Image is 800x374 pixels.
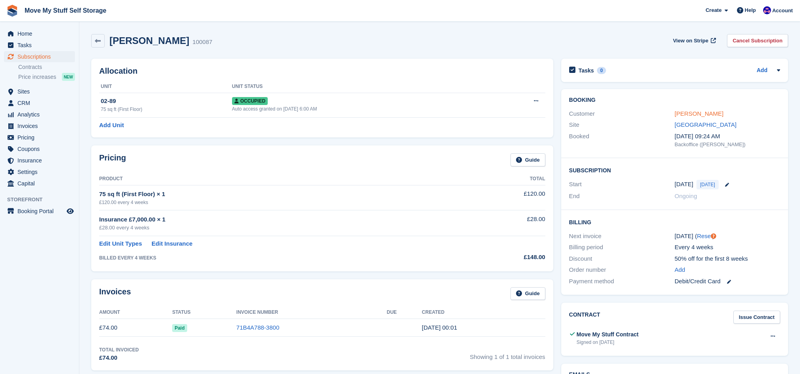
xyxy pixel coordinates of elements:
span: Price increases [18,73,56,81]
th: Product [99,173,462,185]
div: End [569,192,675,201]
a: Reset [697,233,712,239]
img: Jade Whetnall [763,6,771,14]
a: menu [4,206,75,217]
h2: Allocation [99,67,545,76]
a: Guide [510,287,545,300]
div: Total Invoiced [99,346,139,353]
h2: Subscription [569,166,780,174]
div: Insurance £7,000.00 × 1 [99,215,462,224]
a: menu [4,155,75,166]
a: View on Stripe [670,34,718,47]
a: Cancel Subscription [727,34,788,47]
a: Add Unit [99,121,124,130]
a: Contracts [18,63,75,71]
th: Status [172,306,236,319]
th: Unit [99,80,232,93]
div: £74.00 [99,353,139,363]
div: £120.00 every 4 weeks [99,199,462,206]
a: menu [4,143,75,155]
a: [GEOGRAPHIC_DATA] [675,121,737,128]
a: Move My Stuff Self Storage [21,4,109,17]
div: Tooltip anchor [710,233,717,240]
span: Invoices [17,120,65,132]
a: Guide [510,153,545,166]
a: menu [4,40,75,51]
a: 71B4A788-3800 [236,324,279,331]
div: Site [569,120,675,130]
span: [DATE] [696,180,719,189]
span: Subscriptions [17,51,65,62]
th: Unit Status [232,80,494,93]
a: menu [4,28,75,39]
div: Customer [569,109,675,118]
span: Occupied [232,97,268,105]
div: 50% off for the first 8 weeks [675,254,780,263]
div: Booked [569,132,675,149]
div: 75 sq ft (First Floor) × 1 [99,190,462,199]
a: Preview store [65,206,75,216]
div: Order number [569,265,675,275]
div: Billing period [569,243,675,252]
div: Debit/Credit Card [675,277,780,286]
a: menu [4,166,75,177]
span: Home [17,28,65,39]
span: Storefront [7,196,79,204]
div: £28.00 every 4 weeks [99,224,462,232]
td: £74.00 [99,319,172,337]
span: Capital [17,178,65,189]
a: menu [4,97,75,109]
div: Start [569,180,675,189]
a: Edit Insurance [152,239,192,248]
div: Backoffice ([PERSON_NAME]) [675,141,780,149]
div: Signed on [DATE] [577,339,639,346]
div: Auto access granted on [DATE] 6:00 AM [232,105,494,113]
span: Insurance [17,155,65,166]
div: BILLED EVERY 4 WEEKS [99,254,462,261]
a: Add [757,66,767,75]
span: Settings [17,166,65,177]
div: [DATE] ( ) [675,232,780,241]
h2: [PERSON_NAME] [109,35,189,46]
div: 0 [597,67,606,74]
span: Sites [17,86,65,97]
a: Price increases NEW [18,73,75,81]
span: Analytics [17,109,65,120]
div: 02-89 [101,97,232,106]
span: Help [745,6,756,14]
img: stora-icon-8386f47178a22dfd0bd8f6a31ec36ba5ce8667c1dd55bd0f319d3a0aa187defe.svg [6,5,18,17]
div: Move My Stuff Contract [577,330,639,339]
div: Discount [569,254,675,263]
div: 100087 [192,38,212,47]
div: £148.00 [462,253,545,262]
div: Payment method [569,277,675,286]
a: Issue Contract [733,311,780,324]
div: NEW [62,73,75,81]
span: Tasks [17,40,65,51]
h2: Pricing [99,153,126,166]
div: Every 4 weeks [675,243,780,252]
a: menu [4,132,75,143]
a: menu [4,86,75,97]
div: 75 sq ft (First Floor) [101,106,232,113]
h2: Tasks [579,67,594,74]
a: menu [4,109,75,120]
a: menu [4,51,75,62]
td: £120.00 [462,185,545,210]
th: Total [462,173,545,185]
time: 2025-08-10 23:00:00 UTC [675,180,693,189]
span: View on Stripe [673,37,708,45]
time: 2025-08-10 23:01:02 UTC [422,324,457,331]
span: CRM [17,97,65,109]
span: Coupons [17,143,65,155]
th: Created [422,306,545,319]
h2: Contract [569,311,600,324]
span: Account [772,7,793,15]
h2: Booking [569,97,780,103]
span: Booking Portal [17,206,65,217]
a: menu [4,178,75,189]
span: Showing 1 of 1 total invoices [470,346,545,363]
h2: Invoices [99,287,131,300]
div: [DATE] 09:24 AM [675,132,780,141]
a: [PERSON_NAME] [675,110,723,117]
